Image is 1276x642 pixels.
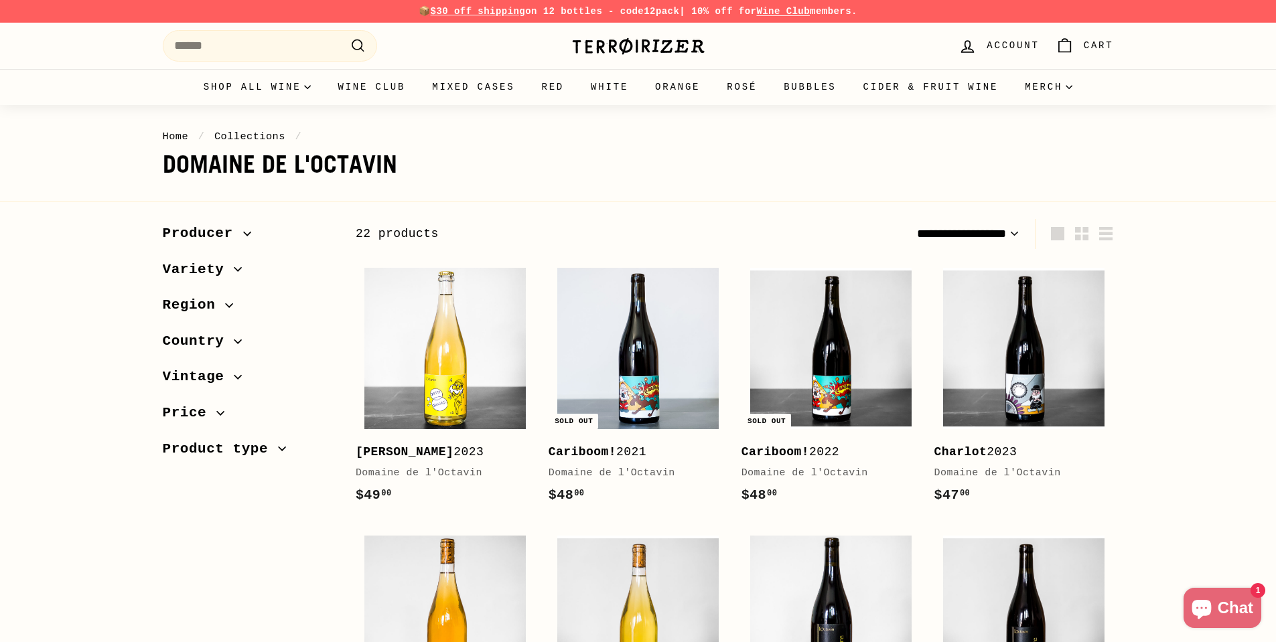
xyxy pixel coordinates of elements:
span: Country [163,330,234,353]
a: White [577,69,642,105]
div: 2023 [934,443,1101,462]
div: Sold out [742,414,791,429]
a: Wine Club [324,69,419,105]
a: Home [163,131,189,143]
strong: 12pack [644,6,679,17]
span: Producer [163,222,243,245]
a: Account [950,26,1047,66]
b: Cariboom! [741,445,809,459]
sup: 00 [574,489,584,498]
button: Producer [163,219,334,255]
a: Mixed Cases [419,69,528,105]
span: / [292,131,305,143]
sup: 00 [767,489,777,498]
inbox-online-store-chat: Shopify online store chat [1180,588,1265,631]
button: Region [163,291,334,327]
span: $30 off shipping [431,6,526,17]
span: $47 [934,487,971,503]
sup: 00 [960,489,970,498]
button: Price [163,398,334,434]
span: / [195,131,208,143]
a: Orange [642,69,713,105]
span: $48 [741,487,778,503]
button: Product type [163,434,334,471]
div: 2023 [356,443,522,462]
a: Collections [214,131,285,143]
div: Domaine de l'Octavin [549,465,715,481]
button: Country [163,327,334,363]
a: Sold out Cariboom!2021Domaine de l'Octavin [549,259,728,519]
nav: breadcrumbs [163,129,1114,145]
b: Cariboom! [549,445,616,459]
span: Price [163,402,217,424]
span: Cart [1084,38,1114,53]
p: 📦 on 12 bottles - code | 10% off for members. [163,4,1114,19]
span: Variety [163,258,234,281]
a: Cider & Fruit Wine [850,69,1012,105]
a: Charlot2023Domaine de l'Octavin [934,259,1114,519]
div: Domaine de l'Octavin [356,465,522,481]
a: Rosé [713,69,770,105]
a: [PERSON_NAME]2023Domaine de l'Octavin [356,259,535,519]
button: Variety [163,255,334,291]
a: Bubbles [770,69,849,105]
div: Domaine de l'Octavin [934,465,1101,481]
div: 2022 [741,443,908,462]
div: 2021 [549,443,715,462]
span: Product type [163,438,279,461]
a: Sold out Cariboom!2022Domaine de l'Octavin [741,259,921,519]
b: Charlot [934,445,987,459]
b: [PERSON_NAME] [356,445,453,459]
div: Sold out [549,414,598,429]
div: 22 products [356,224,735,244]
div: Domaine de l'Octavin [741,465,908,481]
div: Primary [136,69,1141,105]
span: Region [163,294,226,317]
a: Red [528,69,577,105]
a: Wine Club [756,6,810,17]
span: $49 [356,487,392,503]
span: Vintage [163,366,234,388]
span: Account [987,38,1039,53]
button: Vintage [163,362,334,398]
h1: Domaine de l'Octavin [163,151,1114,178]
summary: Merch [1011,69,1086,105]
a: Cart [1048,26,1122,66]
summary: Shop all wine [190,69,325,105]
sup: 00 [381,489,391,498]
span: $48 [549,487,585,503]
